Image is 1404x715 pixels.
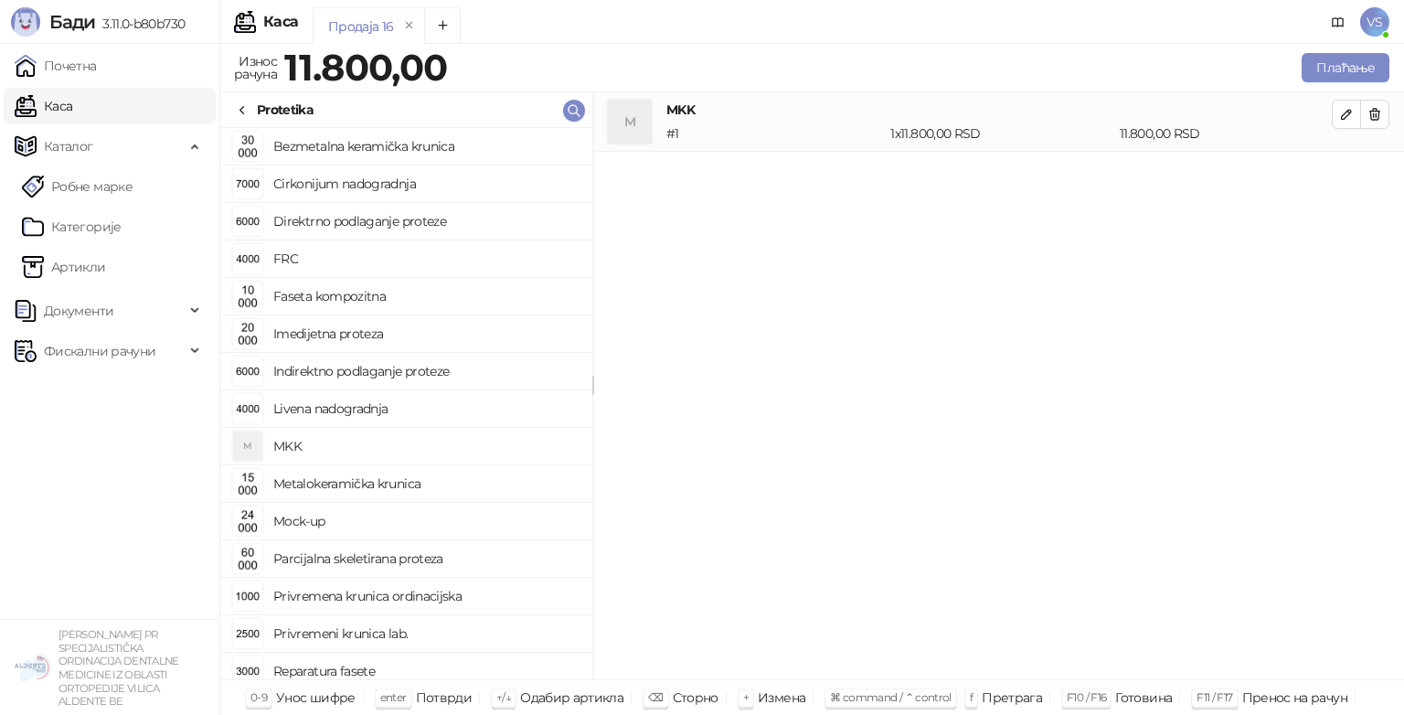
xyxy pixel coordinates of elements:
[233,169,262,198] img: Slika
[273,319,578,348] h4: Imedijetna proteza
[233,656,262,686] img: Slika
[233,319,262,348] img: Slika
[233,357,262,386] img: Slika
[273,132,578,161] h4: Bezmetalna keramička krunica
[380,690,407,704] span: enter
[648,690,663,704] span: ⌫
[273,432,578,461] h4: MKK
[22,168,133,205] a: Робне марке
[233,582,262,611] img: Slika
[887,123,1116,144] div: 1 x 11.800,00 RSD
[1242,686,1347,710] div: Пренос на рачун
[220,128,592,679] div: grid
[758,686,805,710] div: Измена
[328,16,394,37] div: Продаја 16
[1115,686,1172,710] div: Готовина
[982,686,1042,710] div: Претрага
[95,16,185,32] span: 3.11.0-b80b730
[273,469,578,498] h4: Metalokeramička krunica
[233,132,262,161] img: Slika
[743,690,749,704] span: +
[273,282,578,311] h4: Faseta kompozitna
[233,432,262,461] div: M
[263,15,298,29] div: Каса
[276,686,356,710] div: Унос шифре
[1116,123,1335,144] div: 11.800,00 RSD
[520,686,623,710] div: Одабир артикла
[15,48,97,84] a: Почетна
[49,11,95,33] span: Бади
[608,100,652,144] div: M
[398,18,421,34] button: remove
[1302,53,1389,82] button: Плаћање
[666,100,1332,120] h4: MKK
[273,544,578,573] h4: Parcijalna skeletirana proteza
[44,293,113,329] span: Документи
[233,394,262,423] img: Slika
[424,7,461,44] button: Add tab
[44,333,155,369] span: Фискални рачуни
[284,45,447,90] strong: 11.800,00
[673,686,718,710] div: Сторно
[230,49,281,86] div: Износ рачуна
[257,100,314,120] div: Protetika
[11,7,40,37] img: Logo
[1197,690,1232,704] span: F11 / F17
[250,690,267,704] span: 0-9
[233,619,262,648] img: Slika
[416,686,473,710] div: Потврди
[663,123,887,144] div: # 1
[273,394,578,423] h4: Livena nadogradnja
[22,208,122,245] a: Категорије
[233,244,262,273] img: Slika
[830,690,952,704] span: ⌘ command / ⌃ control
[970,690,973,704] span: f
[233,282,262,311] img: Slika
[233,207,262,236] img: Slika
[233,544,262,573] img: Slika
[15,88,72,124] a: Каса
[273,207,578,236] h4: Direktrno podlaganje proteze
[273,656,578,686] h4: Reparatura fasete
[1360,7,1389,37] span: VS
[273,244,578,273] h4: FRC
[58,628,179,708] small: [PERSON_NAME] PR SPECIJALISTIČKA ORDINACIJA DENTALNE MEDICINE IZ OBLASTI ORTOPEDIJE VILICA ALDENT...
[233,507,262,536] img: Slika
[1324,7,1353,37] a: Документација
[273,507,578,536] h4: Mock-up
[273,357,578,386] h4: Indirektno podlaganje proteze
[1067,690,1106,704] span: F10 / F16
[44,128,93,165] span: Каталог
[15,649,51,686] img: 64x64-companyLogo-5147c2c0-45e4-4f6f-934a-c50ed2e74707.png
[22,249,106,285] a: ArtikliАртикли
[273,619,578,648] h4: Privremeni krunica lab.
[273,582,578,611] h4: Privremena krunica ordinacijska
[496,690,511,704] span: ↑/↓
[233,469,262,498] img: Slika
[273,169,578,198] h4: Cirkonijum nadogradnja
